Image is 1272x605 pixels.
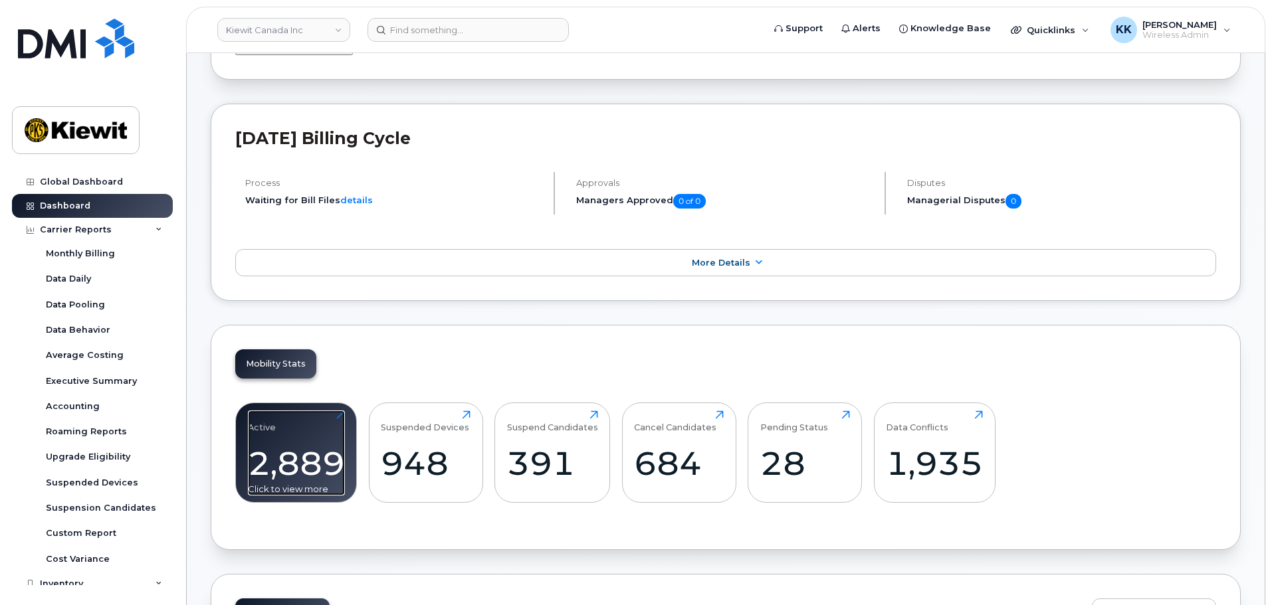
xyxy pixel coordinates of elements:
div: 28 [760,444,850,483]
div: Kelsey Keck [1101,17,1240,43]
a: Active2,889Click to view more [248,410,345,495]
h4: Disputes [907,178,1216,188]
a: Knowledge Base [890,15,1000,42]
span: KK [1116,22,1132,38]
h2: [DATE] Billing Cycle [235,128,1216,148]
div: Pending Status [760,410,828,432]
div: 2,889 [248,444,345,483]
h4: Approvals [576,178,873,188]
h5: Managerial Disputes [907,194,1216,209]
a: Suspend Candidates391 [507,410,598,495]
span: Alerts [853,22,881,35]
li: Waiting for Bill Files [245,194,542,207]
a: details [340,195,373,205]
div: Cancel Candidates [634,410,716,432]
span: Support [786,22,823,35]
span: 0 of 0 [673,194,706,209]
div: Data Conflicts [886,410,948,432]
span: Quicklinks [1027,25,1075,35]
a: Suspended Devices948 [381,410,471,495]
span: More Details [692,258,750,268]
div: Suspend Candidates [507,410,598,432]
div: 1,935 [886,444,983,483]
a: Kiewit Canada Inc [217,18,350,42]
input: Find something... [368,18,569,42]
span: Knowledge Base [910,22,991,35]
a: Cancel Candidates684 [634,410,724,495]
div: Active [248,410,276,432]
span: [PERSON_NAME] [1142,19,1217,30]
a: Alerts [832,15,890,42]
a: Data Conflicts1,935 [886,410,983,495]
a: Support [765,15,832,42]
iframe: Messenger Launcher [1214,547,1262,595]
h4: Process [245,178,542,188]
div: Click to view more [248,483,345,495]
div: Suspended Devices [381,410,469,432]
h5: Managers Approved [576,194,873,209]
div: Quicklinks [1002,17,1099,43]
div: 948 [381,444,471,483]
div: 684 [634,444,724,483]
a: Pending Status28 [760,410,850,495]
span: Wireless Admin [1142,30,1217,41]
div: 391 [507,444,598,483]
span: 0 [1006,194,1021,209]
